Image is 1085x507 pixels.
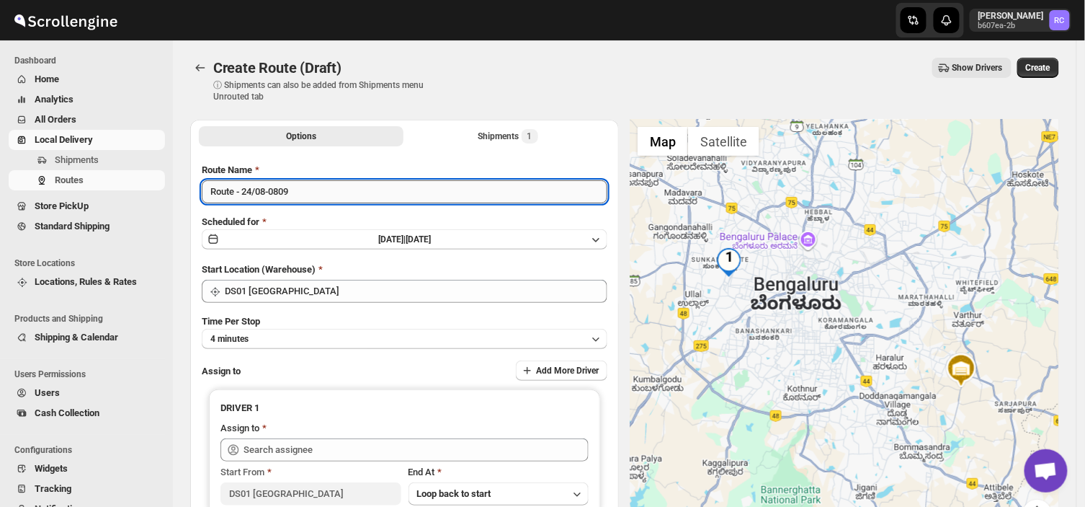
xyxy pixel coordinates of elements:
button: Routes [190,58,210,78]
span: Time Per Stop [202,316,260,327]
button: Loop back to start [408,482,589,506]
span: Create [1026,62,1050,74]
button: Routes [9,170,165,190]
button: User menu [970,9,1071,32]
button: Home [9,69,165,89]
div: 1 [715,248,744,277]
button: All Orders [9,110,165,130]
button: Widgets [9,459,165,479]
span: Locations, Rules & Rates [35,276,137,287]
span: Shipping & Calendar [35,332,118,343]
span: Local Delivery [35,134,93,145]
text: RC [1055,16,1065,25]
button: Users [9,383,165,403]
span: Users [35,387,60,398]
span: Home [35,74,59,84]
div: Assign to [220,421,259,436]
h3: DRIVER 1 [220,401,589,415]
button: Analytics [9,89,165,110]
span: Route Name [202,164,252,175]
span: Create Route (Draft) [213,59,341,76]
span: Scheduled for [202,216,259,227]
div: Shipments [478,129,538,144]
span: Routes [55,175,84,185]
span: [DATE] [406,234,431,244]
span: Store PickUp [35,200,89,211]
span: Cash Collection [35,407,99,418]
input: Eg: Bengaluru Route [202,180,607,203]
p: [PERSON_NAME] [978,10,1044,22]
button: Shipping & Calendar [9,327,165,348]
span: Standard Shipping [35,221,110,232]
button: Create [1017,58,1059,78]
span: Rahul Chopra [1050,10,1070,30]
span: Options [286,131,316,142]
span: Products and Shipping [14,313,166,325]
button: Show satellite imagery [688,127,759,156]
p: ⓘ Shipments can also be added from Shipments menu Unrouted tab [213,79,440,102]
span: Start From [220,467,264,477]
button: Show street map [638,127,688,156]
button: Selected Shipments [406,126,611,146]
span: Users Permissions [14,369,166,380]
input: Search assignee [244,438,589,462]
button: Add More Driver [516,361,607,381]
span: Shipments [55,154,99,165]
a: Open chat [1024,449,1068,493]
span: Tracking [35,483,71,494]
input: Search location [225,280,607,303]
p: b607ea-2b [978,22,1044,30]
span: Assign to [202,366,241,376]
span: 4 minutes [210,333,249,345]
button: Cash Collection [9,403,165,423]
span: Add More Driver [536,365,599,376]
span: All Orders [35,114,76,125]
button: [DATE]|[DATE] [202,229,607,250]
span: [DATE] | [378,234,406,244]
button: 4 minutes [202,329,607,349]
span: Configurations [14,444,166,456]
button: Locations, Rules & Rates [9,272,165,292]
div: End At [408,465,589,480]
button: Shipments [9,150,165,170]
span: Start Location (Warehouse) [202,264,316,275]
span: Show Drivers [952,62,1003,74]
button: All Route Options [199,126,403,146]
span: Loop back to start [417,488,491,499]
span: Analytics [35,94,73,105]
img: ScrollEngine [12,2,120,38]
button: Tracking [9,479,165,499]
span: 1 [527,131,532,142]
span: Widgets [35,463,68,474]
span: Store Locations [14,257,166,269]
button: Show Drivers [932,58,1012,78]
span: Dashboard [14,55,166,66]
